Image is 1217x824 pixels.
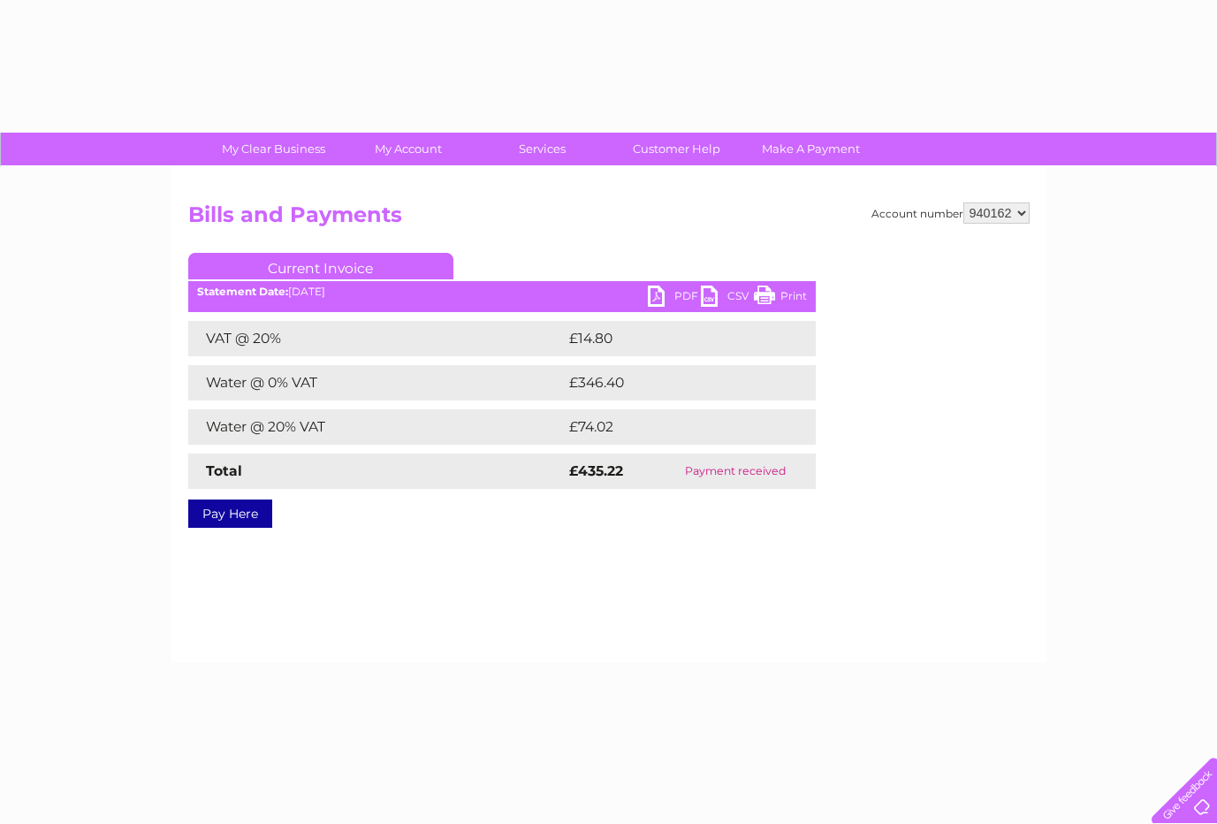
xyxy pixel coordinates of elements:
a: PDF [648,286,701,311]
a: CSV [701,286,754,311]
td: Water @ 20% VAT [188,409,565,445]
a: My Clear Business [201,133,346,165]
a: My Account [335,133,481,165]
td: Payment received [656,454,816,489]
td: £14.80 [565,321,780,356]
h2: Bills and Payments [188,202,1030,236]
b: Statement Date: [197,285,288,298]
div: [DATE] [188,286,816,298]
strong: Total [206,462,242,479]
td: Water @ 0% VAT [188,365,565,401]
td: VAT @ 20% [188,321,565,356]
a: Current Invoice [188,253,453,279]
a: Services [469,133,615,165]
a: Make A Payment [738,133,884,165]
a: Customer Help [604,133,749,165]
strong: £435.22 [569,462,623,479]
a: Print [754,286,807,311]
a: Pay Here [188,500,272,528]
td: £346.40 [565,365,785,401]
td: £74.02 [565,409,780,445]
div: Account number [871,202,1030,224]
